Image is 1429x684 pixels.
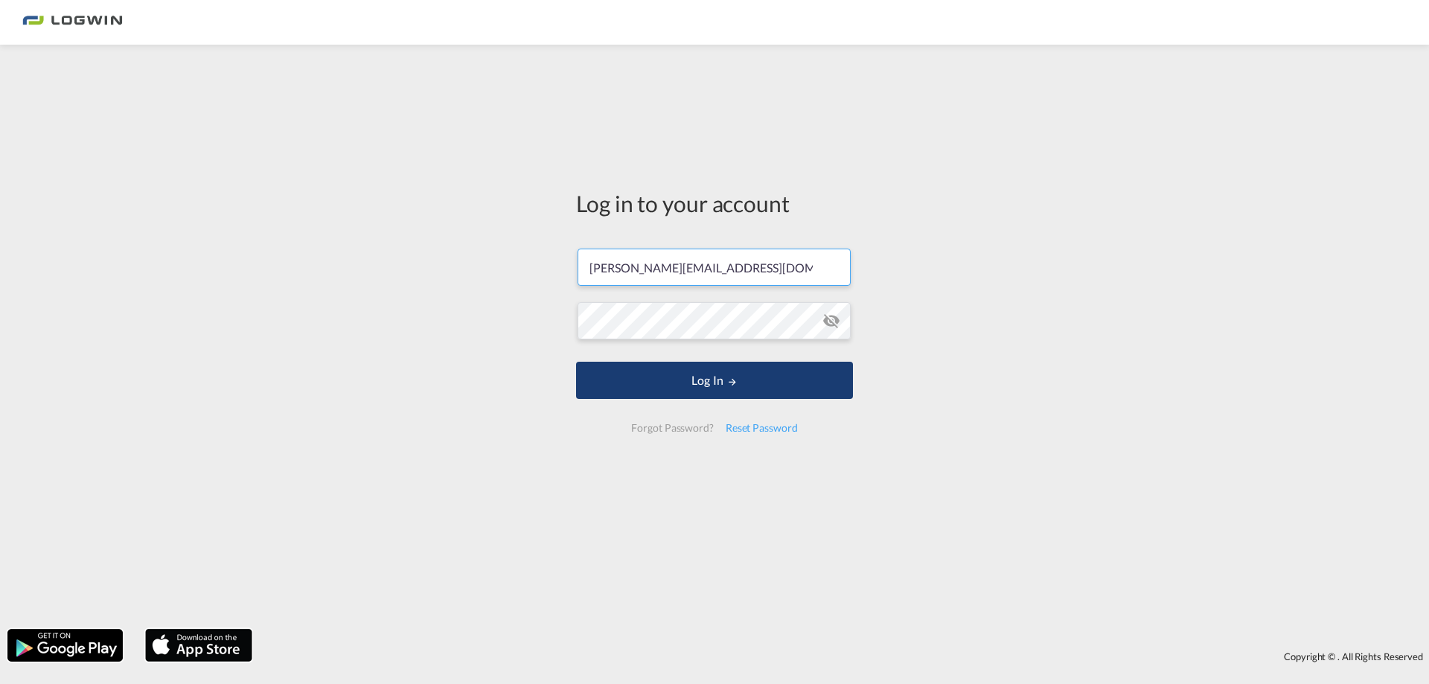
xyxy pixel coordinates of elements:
button: LOGIN [576,362,853,399]
img: google.png [6,627,124,663]
img: apple.png [144,627,254,663]
img: bc73a0e0d8c111efacd525e4c8ad7d32.png [22,6,123,39]
input: Enter email/phone number [578,249,851,286]
md-icon: icon-eye-off [822,312,840,330]
div: Reset Password [720,415,804,441]
div: Forgot Password? [625,415,719,441]
div: Log in to your account [576,188,853,219]
div: Copyright © . All Rights Reserved [260,644,1429,669]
